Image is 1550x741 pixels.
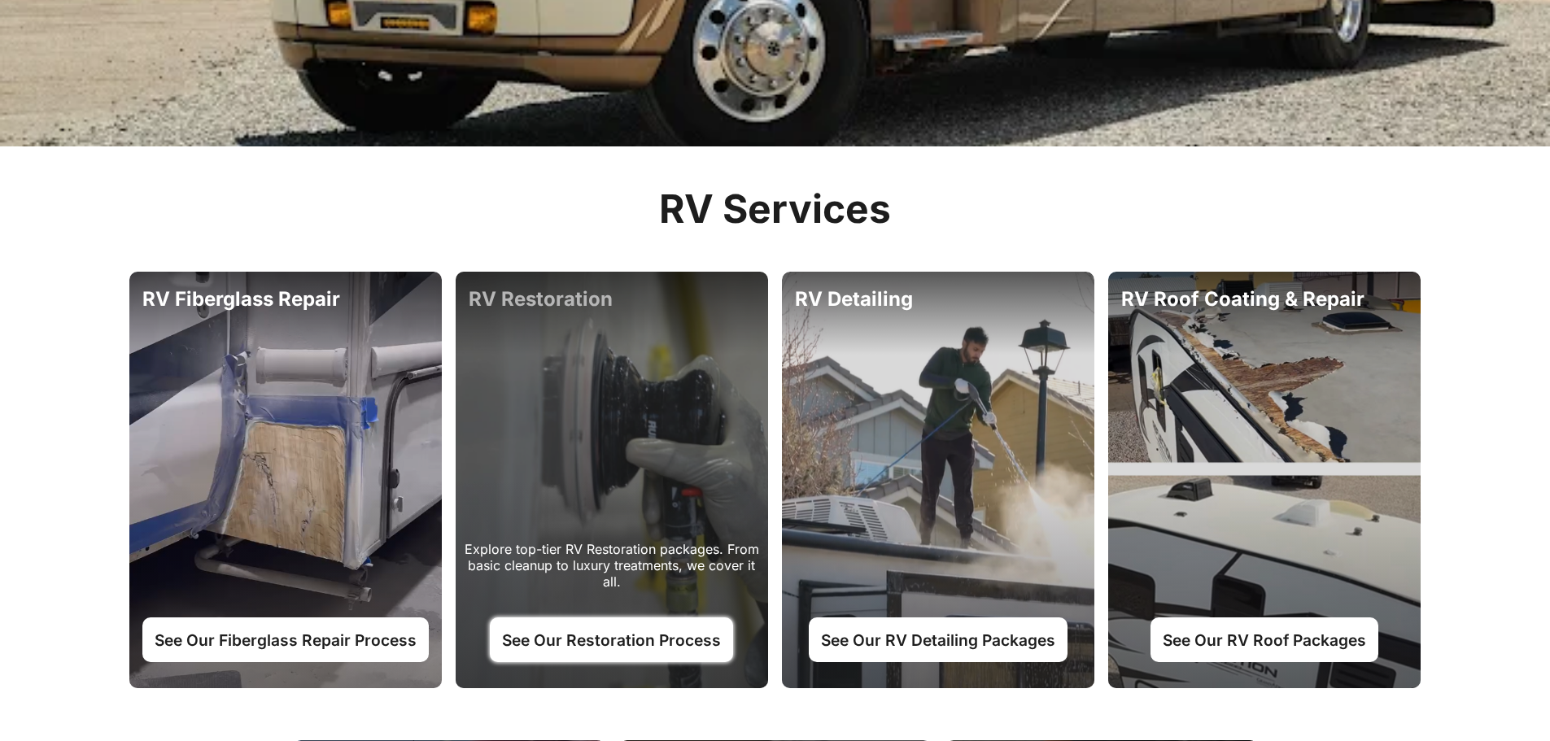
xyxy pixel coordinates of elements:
[1150,617,1378,661] a: See Our RV Roof Packages
[659,185,891,233] h2: RV Services
[490,617,733,661] a: See Our Restoration Process
[809,617,1068,661] a: See Our RV Detailing Packages
[464,541,761,598] div: Explore top-tier RV Restoration packages. From basic cleanup to luxury treatments, we cover it all.
[142,617,429,661] a: See Our Fiberglass Repair Process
